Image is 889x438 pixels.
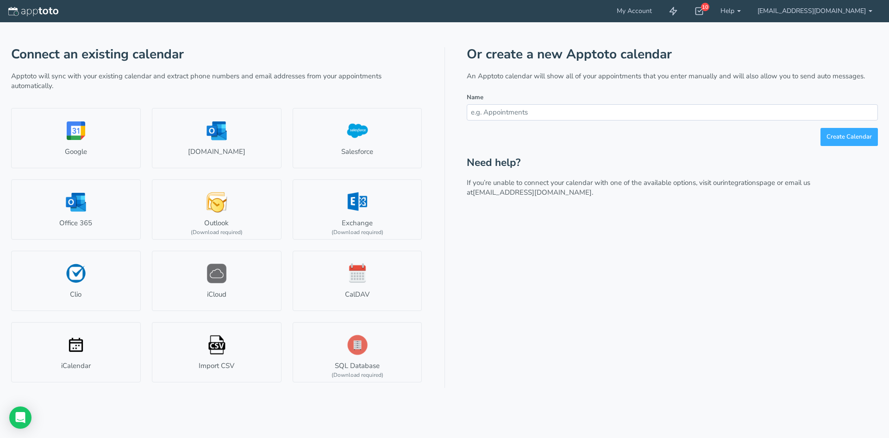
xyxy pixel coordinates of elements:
a: Import CSV [152,322,282,382]
img: logo-apptoto--white.svg [8,7,58,16]
div: Open Intercom Messenger [9,406,31,429]
input: e.g. Appointments [467,104,878,121]
a: iCalendar [11,322,141,382]
a: [DOMAIN_NAME] [152,108,282,168]
a: [EMAIL_ADDRESS][DOMAIN_NAME]. [473,188,593,197]
h1: Or create a new Apptoto calendar [467,47,878,62]
a: Outlook [152,179,282,240]
a: Office 365 [11,179,141,240]
a: Google [11,108,141,168]
div: (Download required) [332,229,383,236]
div: (Download required) [191,229,243,236]
a: Salesforce [293,108,422,168]
label: Name [467,93,483,102]
p: If you’re unable to connect your calendar with one of the available options, visit our page or em... [467,178,878,198]
a: Clio [11,251,141,311]
p: Apptoto will sync with your existing calendar and extract phone numbers and email addresses from ... [11,71,422,91]
div: (Download required) [332,371,383,379]
a: SQL Database [293,322,422,382]
a: CalDAV [293,251,422,311]
p: An Apptoto calendar will show all of your appointments that you enter manually and will also allo... [467,71,878,81]
a: iCloud [152,251,282,311]
h1: Connect an existing calendar [11,47,422,62]
h2: Need help? [467,157,878,169]
a: integrations [723,178,759,187]
button: Create Calendar [820,128,878,146]
div: 10 [701,3,709,11]
a: Exchange [293,179,422,240]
